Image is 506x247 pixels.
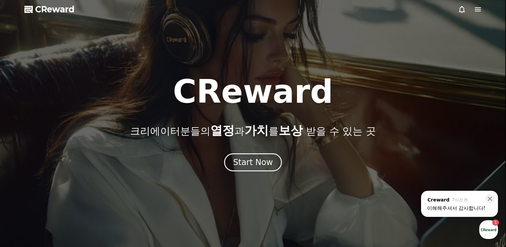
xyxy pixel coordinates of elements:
button: Start Now [224,153,282,171]
span: CReward [35,4,75,15]
span: 보상 [279,123,303,137]
span: 가치 [244,123,269,137]
span: 열정 [210,123,234,137]
h1: CReward [173,76,333,108]
p: 크리에이터분들의 과 를 받을 수 있는 곳 [130,124,376,137]
a: CReward [24,4,75,15]
a: Start Now [224,160,282,166]
div: Start Now [233,157,273,168]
